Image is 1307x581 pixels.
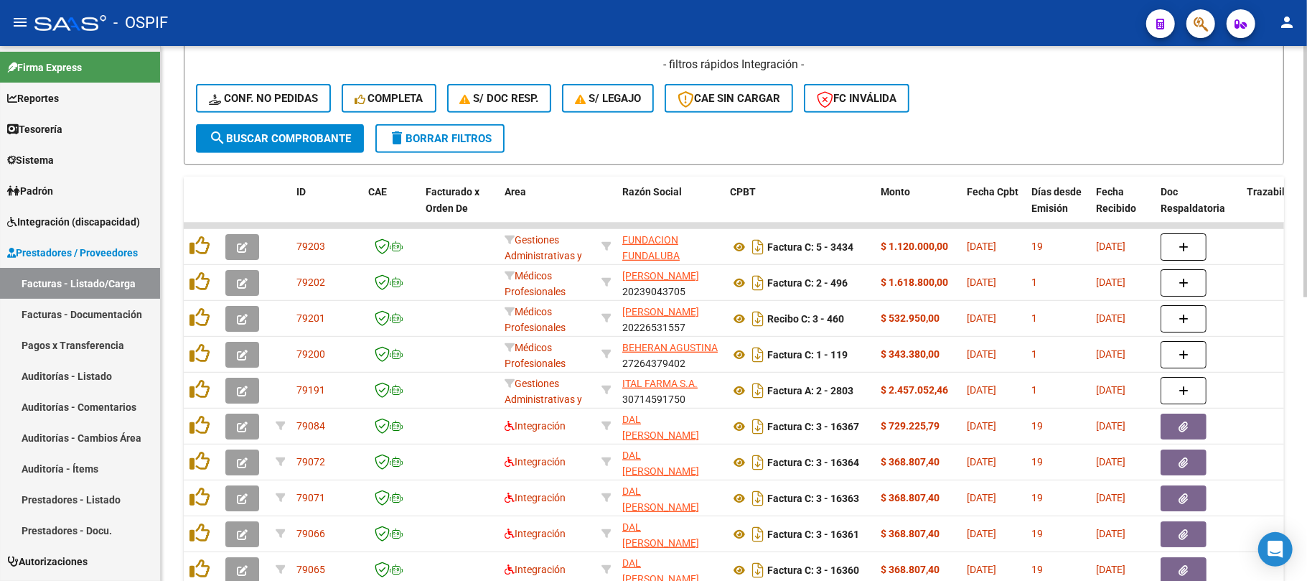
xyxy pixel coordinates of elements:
datatable-header-cell: Area [499,177,596,240]
i: Descargar documento [749,487,767,510]
span: Días desde Emisión [1031,186,1082,214]
mat-icon: delete [388,129,406,147]
button: S/ legajo [562,84,654,113]
strong: $ 368.807,40 [881,528,940,539]
strong: $ 532.950,00 [881,312,940,324]
span: FC Inválida [817,92,896,105]
span: Tesorería [7,121,62,137]
span: CAE SIN CARGAR [678,92,780,105]
mat-icon: person [1278,14,1296,31]
span: [DATE] [1096,528,1125,539]
span: Borrar Filtros [388,132,492,145]
span: 1 [1031,312,1037,324]
span: [DATE] [967,456,996,468]
i: Descargar documento [749,343,767,366]
strong: Factura C: 3 - 16361 [767,529,859,540]
strong: $ 368.807,40 [881,456,940,468]
span: [DATE] [1096,384,1125,396]
span: Prestadores / Proveedores [7,245,138,261]
datatable-header-cell: Días desde Emisión [1026,177,1090,240]
span: 19 [1031,241,1043,252]
div: 30708116811 [622,232,718,262]
span: 79065 [296,564,325,575]
span: Integración [505,456,566,468]
span: 1 [1031,348,1037,360]
h4: - filtros rápidos Integración - [196,57,1272,73]
button: Conf. no pedidas [196,84,331,113]
button: Completa [342,84,436,113]
span: [DATE] [1096,241,1125,252]
i: Descargar documento [749,415,767,438]
span: [DATE] [967,528,996,539]
i: Descargar documento [749,451,767,474]
span: 19 [1031,564,1043,575]
strong: $ 2.457.052,46 [881,384,948,396]
strong: $ 1.120.000,00 [881,241,948,252]
datatable-header-cell: Monto [875,177,961,240]
span: Gestiones Administrativas y Otros [505,378,582,422]
span: S/ Doc Resp. [460,92,539,105]
span: - OSPIF [113,7,168,39]
span: Integración (discapacidad) [7,214,140,230]
mat-icon: search [209,129,226,147]
span: [DATE] [1096,312,1125,324]
span: Integración [505,492,566,503]
datatable-header-cell: CPBT [724,177,875,240]
strong: Factura C: 5 - 3434 [767,241,853,253]
span: Integración [505,564,566,575]
span: CAE [368,186,387,197]
span: [PERSON_NAME] [622,306,699,317]
button: FC Inválida [804,84,909,113]
span: Monto [881,186,910,197]
strong: $ 368.807,40 [881,564,940,575]
span: [DATE] [1096,420,1125,432]
span: Padrón [7,183,53,199]
datatable-header-cell: Fecha Cpbt [961,177,1026,240]
strong: $ 729.225,79 [881,420,940,432]
span: DAL [PERSON_NAME] [622,485,699,513]
span: [DATE] [967,312,996,324]
i: Descargar documento [749,379,767,402]
span: Autorizaciones [7,554,88,570]
div: 20226531557 [622,304,718,334]
span: [DATE] [1096,276,1125,288]
span: [DATE] [1096,456,1125,468]
span: 19 [1031,420,1043,432]
i: Descargar documento [749,523,767,546]
span: [DATE] [1096,564,1125,575]
strong: Factura C: 3 - 16367 [767,421,859,432]
span: Médicos Profesionales [505,342,566,370]
span: Completa [355,92,423,105]
span: [DATE] [967,420,996,432]
span: Firma Express [7,60,82,75]
button: CAE SIN CARGAR [665,84,793,113]
datatable-header-cell: Facturado x Orden De [420,177,499,240]
div: 27264379402 [622,340,718,370]
span: 79201 [296,312,325,324]
span: 19 [1031,528,1043,539]
span: [DATE] [967,384,996,396]
span: Fecha Recibido [1096,186,1136,214]
span: ITAL FARMA S.A. [622,378,698,389]
span: 19 [1031,456,1043,468]
span: 79084 [296,420,325,432]
span: DAL [PERSON_NAME] [622,521,699,549]
span: [DATE] [967,241,996,252]
strong: $ 1.618.800,00 [881,276,948,288]
button: Buscar Comprobante [196,124,364,153]
span: [DATE] [967,276,996,288]
strong: $ 343.380,00 [881,348,940,360]
strong: Factura C: 3 - 16364 [767,457,859,468]
span: Trazabilidad [1247,186,1305,197]
datatable-header-cell: Doc Respaldatoria [1155,177,1241,240]
span: S/ legajo [575,92,641,105]
span: 19 [1031,492,1043,503]
span: Integración [505,420,566,432]
span: 79191 [296,384,325,396]
span: [DATE] [1096,492,1125,503]
span: Médicos Profesionales [505,306,566,334]
span: 1 [1031,384,1037,396]
span: Conf. no pedidas [209,92,318,105]
span: 79202 [296,276,325,288]
span: CPBT [730,186,756,197]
